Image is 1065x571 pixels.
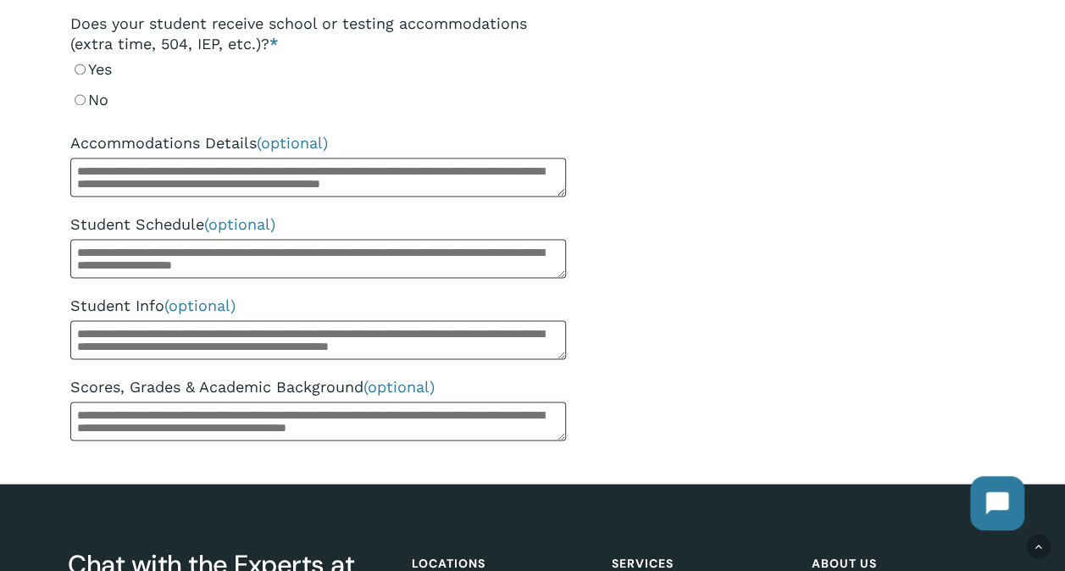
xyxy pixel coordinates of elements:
[164,296,236,313] span: (optional)
[70,127,566,158] label: Accommodations Details
[70,371,566,402] label: Scores, Grades & Academic Background
[70,14,566,54] legend: Does your student receive school or testing accommodations (extra time, 504, IEP, etc.)?
[70,85,566,115] label: No
[204,214,275,232] span: (optional)
[75,64,86,75] input: Yes
[70,208,566,239] label: Student Schedule
[70,290,566,320] label: Student Info
[363,377,435,395] span: (optional)
[75,94,86,105] input: No
[70,54,566,85] label: Yes
[953,459,1041,547] iframe: Chatbot
[257,133,328,151] span: (optional)
[269,35,278,53] abbr: required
